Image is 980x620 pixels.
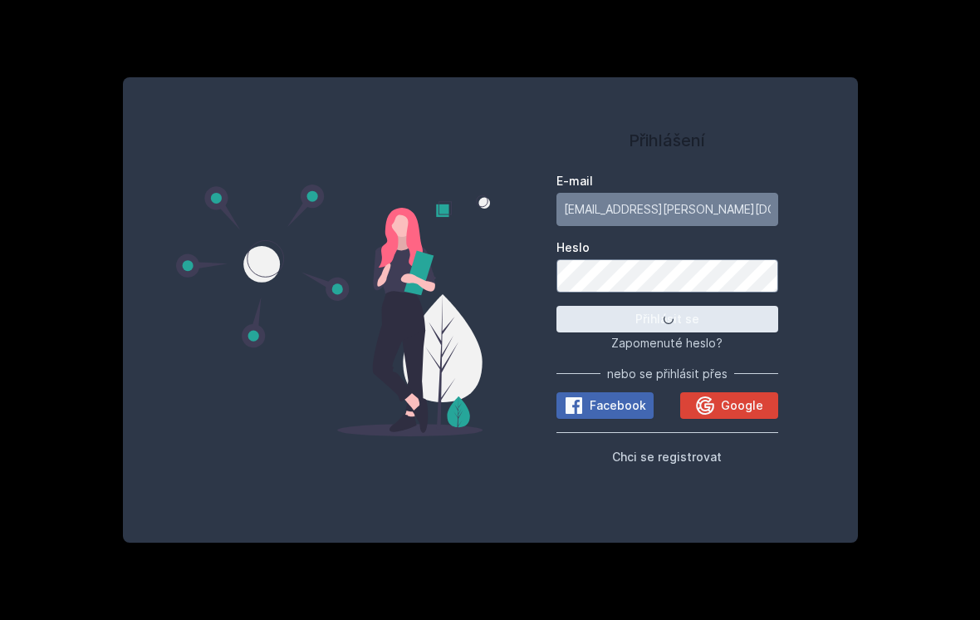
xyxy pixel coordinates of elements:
[556,173,778,189] label: E-mail
[556,128,778,153] h1: Přihlášení
[611,336,723,350] span: Zapomenuté heslo?
[556,193,778,226] input: Tvoje e-mailová adresa
[556,239,778,256] label: Heslo
[556,392,654,419] button: Facebook
[590,397,646,414] span: Facebook
[612,446,722,466] button: Chci se registrovat
[612,450,722,464] span: Chci se registrovat
[607,366,728,382] span: nebo se přihlásit přes
[556,306,778,332] button: Přihlásit se
[680,392,777,419] button: Google
[721,397,763,414] span: Google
